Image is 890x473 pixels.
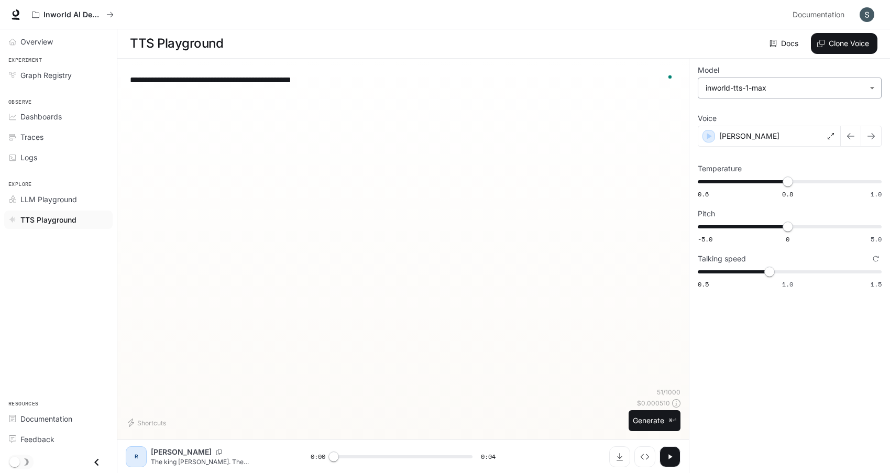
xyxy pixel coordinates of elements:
[698,210,715,217] p: Pitch
[860,7,874,22] img: User avatar
[788,4,852,25] a: Documentation
[4,107,113,126] a: Dashboards
[20,434,54,445] span: Feedback
[634,446,655,467] button: Inspect
[20,131,43,142] span: Traces
[130,33,223,54] h1: TTS Playground
[870,253,882,265] button: Reset to default
[20,70,72,81] span: Graph Registry
[698,115,717,122] p: Voice
[4,148,113,167] a: Logs
[871,190,882,199] span: 1.0
[782,190,793,199] span: 0.8
[128,448,145,465] div: R
[4,128,113,146] a: Traces
[4,430,113,448] a: Feedback
[481,452,496,462] span: 0:04
[871,235,882,244] span: 5.0
[719,131,779,141] p: [PERSON_NAME]
[786,235,789,244] span: 0
[151,457,285,466] p: The king [PERSON_NAME]. The Nebuchadrezzar speaks.
[668,417,676,424] p: ⌘⏎
[782,280,793,289] span: 1.0
[871,280,882,289] span: 1.5
[4,410,113,428] a: Documentation
[311,452,325,462] span: 0:00
[657,388,680,397] p: 51 / 1000
[698,235,712,244] span: -5.0
[637,399,670,408] p: $ 0.000510
[698,67,719,74] p: Model
[130,74,676,86] textarea: To enrich screen reader interactions, please activate Accessibility in Grammarly extension settings
[698,255,746,262] p: Talking speed
[27,4,118,25] button: All workspaces
[9,456,20,467] span: Dark mode toggle
[629,410,680,432] button: Generate⌘⏎
[20,413,72,424] span: Documentation
[151,447,212,457] p: [PERSON_NAME]
[767,33,803,54] a: Docs
[609,446,630,467] button: Download audio
[698,280,709,289] span: 0.5
[212,449,226,455] button: Copy Voice ID
[20,194,77,205] span: LLM Playground
[4,32,113,51] a: Overview
[4,66,113,84] a: Graph Registry
[698,78,881,98] div: inworld-tts-1-max
[20,111,62,122] span: Dashboards
[698,190,709,199] span: 0.6
[4,190,113,208] a: LLM Playground
[706,83,864,93] div: inworld-tts-1-max
[85,452,108,473] button: Close drawer
[20,152,37,163] span: Logs
[698,165,742,172] p: Temperature
[126,414,170,431] button: Shortcuts
[856,4,877,25] button: User avatar
[20,36,53,47] span: Overview
[811,33,877,54] button: Clone Voice
[4,211,113,229] a: TTS Playground
[43,10,102,19] p: Inworld AI Demos
[20,214,76,225] span: TTS Playground
[793,8,844,21] span: Documentation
